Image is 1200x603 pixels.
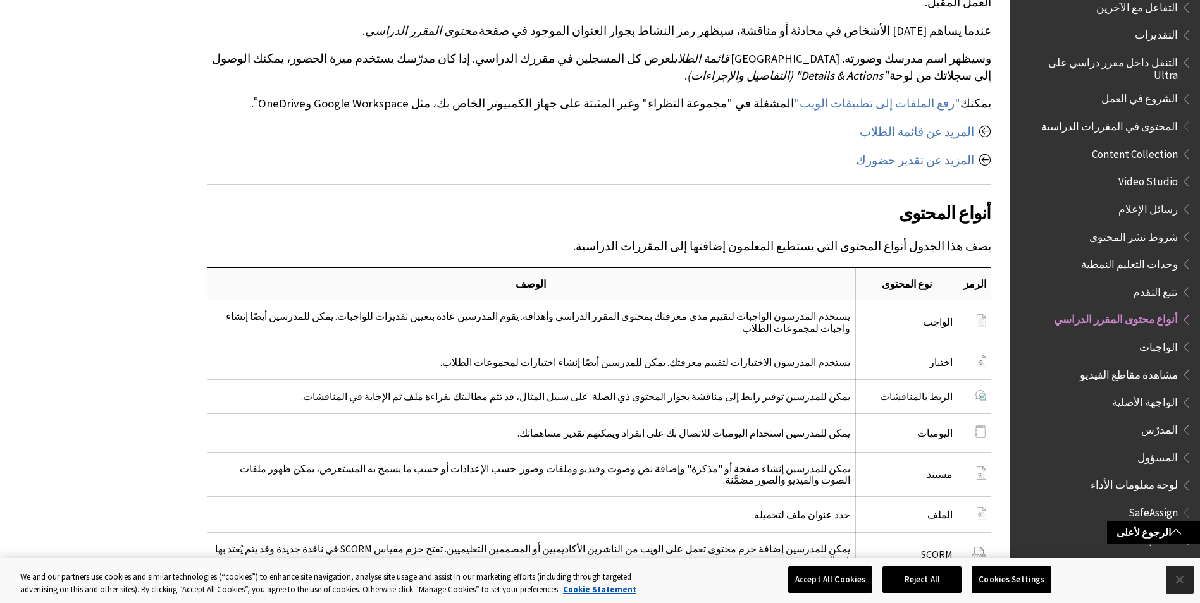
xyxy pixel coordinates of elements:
[1135,25,1178,42] span: التقديرات
[207,300,856,344] td: يستخدم المدرسون الواجبات لتقييم مدى معرفتك بمحتوى المقرر الدراسي وأهدافه. يقوم المدرسين عادة بتعي...
[207,267,856,300] th: الوصف
[1107,521,1200,544] a: الرجوع لأعلى
[794,96,960,111] a: "رفع الملفات إلى تطبيقات الويب"
[207,452,856,496] td: يمكن للمدرسين إنشاء صفحة أو "مذكرة" وإضافة نص وصوت وفيديو وملفات وصور. حسب الإعدادات أو حسب ما يس...
[855,532,958,576] td: SCORM
[855,344,958,380] td: اختبار
[855,267,958,300] th: نوع المحتوى
[207,380,856,413] td: يمكن للمدرسين توفير رابط إلى مناقشة بجوار المحتوى ذي الصلة. على سبيل المثال، قد تتم مطالبتك بقراء...
[855,452,958,496] td: مستند
[1133,281,1178,298] span: تتبع التقدم
[1041,116,1178,133] span: المحتوى في المقررات الدراسية
[207,184,991,226] h2: أنواع المحتوى
[1081,253,1178,271] span: وحدات التعليم النمطية
[1129,502,1178,519] span: SafeAssign
[1080,364,1178,381] span: مشاهدة مقاطع الفيديو
[1141,419,1178,436] span: المدرّس
[1089,226,1178,243] span: شروط نشر المحتوى
[207,496,856,532] td: حدد عنوان ملف لتحميله.
[856,153,974,168] a: المزيد عن تقدير حضورك
[1054,309,1178,326] span: أنواع محتوى المقرر الدراسي
[882,566,962,593] button: Reject All
[1092,143,1178,161] span: Content Collection
[687,68,888,83] span: "Details & Actions" (التفاصيل والإجراءات)
[1118,171,1178,188] span: Video Studio
[563,584,636,595] a: More information about your privacy, opens in a new tab
[1141,557,1178,575] span: المدرس
[1091,475,1178,492] span: لوحة معلومات الأداء
[788,566,872,593] button: Accept All Cookies
[1146,530,1178,547] span: الطالب
[1137,447,1178,464] span: المسؤول
[1118,198,1178,216] span: رسائل الإعلام
[855,496,958,532] td: الملف
[972,566,1051,593] button: Cookies Settings
[207,238,991,255] p: يصف هذا الجدول أنواع المحتوى التي يستطيع المعلمون إضافتها إلى المقررات الدراسية.
[207,95,991,112] p: يمكنك المشغلة في "مجموعة النظراء" وغير المثبتة على جهاز الكمبيوتر الخاص بك، مثل Google Workspace ...
[1166,566,1194,594] button: Close
[674,51,729,66] span: قائمة الطلاب
[855,380,958,413] td: الربط بالمناقشات
[1101,88,1178,106] span: الشروع في العمل
[20,571,660,595] div: We and our partners use cookies and similar technologies (“cookies”) to enhance site navigation, ...
[1139,336,1178,353] span: الواجبات
[958,267,991,300] th: الرمز
[860,125,974,140] a: المزيد عن قائمة الطلاب
[855,300,958,344] td: الواجب
[207,344,856,380] td: يستخدم المدرسون الاختبارات لتقييم معرفتك. يمكن للمدرسين أيضًا إنشاء اختبارات لمجموعات الطلاب.
[1038,52,1178,82] span: التنقل داخل مقرر دراسي على Ultra
[207,51,991,83] p: وسيظهر اسم مدرسك وصورته. [GEOGRAPHIC_DATA] لعرض كل المسجلين في مقررك الدراسي. إذا كان مدرّسك يستخ...
[207,413,856,452] td: يمكن للمدرسين استخدام اليوميات للاتصال بك على انفراد ويمكنهم تقدير مساهماتك.
[855,413,958,452] td: اليوميات
[207,23,991,39] p: عندما يساهم [DATE] الأشخاص في محادثة أو مناقشة، سيظهر رمز النشاط بجوار العنوان الموجود في صفحة .
[254,94,258,106] sup: ®
[207,532,856,576] td: يمكن للمدرسين إضافة حزم محتوى تعمل على الويب من الناشرين الأكاديميين أو المصممين التعليميين. تفتح...
[365,23,478,38] span: محتوى المقرر الدراسي
[1112,392,1178,409] span: الواجهة الأصلية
